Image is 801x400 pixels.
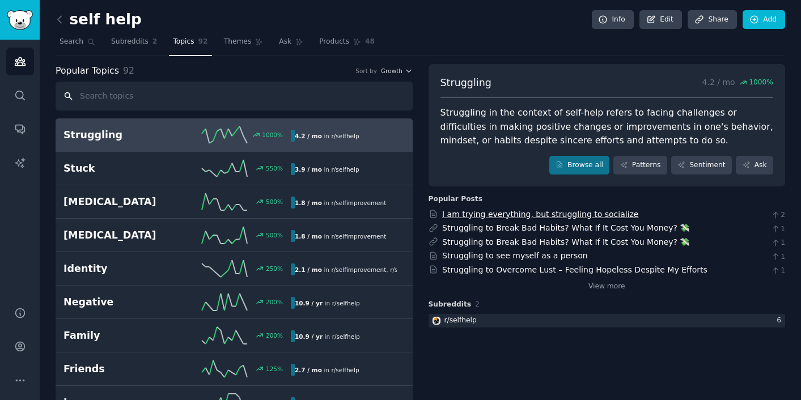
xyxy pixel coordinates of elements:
[295,233,322,240] b: 1.8 / mo
[429,314,786,328] a: selfhelpr/selfhelp6
[429,194,483,205] div: Popular Posts
[107,33,161,56] a: Subreddits2
[291,230,390,242] div: in
[56,11,142,29] h2: self help
[771,252,785,262] span: 1
[613,156,667,175] a: Patterns
[365,37,375,47] span: 48
[266,298,283,306] div: 200 %
[331,166,359,173] span: r/ selfhelp
[688,10,736,29] a: Share
[440,106,774,148] div: Struggling in the context of self-help refers to facing challenges or difficulties in making posi...
[475,300,480,308] span: 2
[390,266,418,273] span: r/ selfhelp
[266,331,283,339] div: 200 %
[743,10,785,29] a: Add
[381,67,413,75] button: Growth
[56,319,413,352] a: Family200%10.9 / yrin r/selfhelp
[291,197,390,208] div: in
[771,266,785,276] span: 1
[771,224,785,235] span: 1
[736,156,773,175] a: Ask
[56,252,413,286] a: Identity250%2.1 / moin r/selfimprovement,r/selfhelp
[771,210,785,220] span: 2
[56,82,413,110] input: Search topics
[266,231,283,239] div: 500 %
[355,67,377,75] div: Sort by
[56,64,119,78] span: Popular Topics
[331,133,359,139] span: r/ selfhelp
[56,352,413,386] a: Friends125%2.7 / moin r/selfhelp
[123,65,134,76] span: 92
[771,238,785,248] span: 1
[592,10,634,29] a: Info
[266,198,283,206] div: 500 %
[266,265,283,273] div: 250 %
[381,67,402,75] span: Growth
[295,300,323,307] b: 10.9 / yr
[319,37,349,47] span: Products
[262,131,283,139] div: 1000 %
[220,33,268,56] a: Themes
[332,300,360,307] span: r/ selfhelp
[442,265,707,274] a: Struggling to Overcome Lust – Feeling Hopeless Despite My Efforts
[295,166,322,173] b: 3.9 / mo
[332,333,360,340] span: r/ selfhelp
[266,164,283,172] div: 550 %
[275,33,307,56] a: Ask
[56,152,413,185] a: Stuck550%3.9 / moin r/selfhelp
[429,300,472,310] span: Subreddits
[63,161,177,176] h2: Stuck
[291,130,363,142] div: in
[295,133,322,139] b: 4.2 / mo
[169,33,211,56] a: Topics92
[7,10,33,30] img: GummySearch logo
[433,317,440,325] img: selfhelp
[111,37,149,47] span: Subreddits
[777,316,785,326] div: 6
[295,367,322,373] b: 2.7 / mo
[588,282,625,292] a: View more
[295,333,323,340] b: 10.9 / yr
[331,266,386,273] span: r/ selfimprovement
[442,223,689,232] a: Struggling to Break Bad Habits? What If It Cost You Money? 💸
[63,128,177,142] h2: Struggling
[152,37,158,47] span: 2
[549,156,610,175] a: Browse all
[63,262,177,276] h2: Identity
[173,37,194,47] span: Topics
[442,237,689,246] a: Struggling to Break Bad Habits? What If It Cost You Money? 💸
[291,330,364,342] div: in
[291,297,364,309] div: in
[315,33,379,56] a: Products48
[291,364,363,376] div: in
[63,362,177,376] h2: Friends
[266,365,283,373] div: 125 %
[331,233,386,240] span: r/ selfimprovement
[639,10,682,29] a: Edit
[198,37,208,47] span: 92
[56,219,413,252] a: [MEDICAL_DATA]500%1.8 / moin r/selfimprovement
[291,163,363,175] div: in
[671,156,732,175] a: Sentiment
[56,33,99,56] a: Search
[63,329,177,343] h2: Family
[224,37,252,47] span: Themes
[63,228,177,242] h2: [MEDICAL_DATA]
[295,199,322,206] b: 1.8 / mo
[702,76,773,90] p: 4.2 / mo
[63,295,177,309] h2: Negative
[442,210,639,219] a: I am trying everything, but struggling to socialize
[279,37,291,47] span: Ask
[444,316,477,326] div: r/ selfhelp
[442,251,588,260] a: Struggling to see myself as a person
[56,185,413,219] a: [MEDICAL_DATA]500%1.8 / moin r/selfimprovement
[56,286,413,319] a: Negative200%10.9 / yrin r/selfhelp
[386,266,388,273] span: ,
[60,37,83,47] span: Search
[56,118,413,152] a: Struggling1000%4.2 / moin r/selfhelp
[63,195,177,209] h2: [MEDICAL_DATA]
[331,367,359,373] span: r/ selfhelp
[749,78,773,88] span: 1000 %
[291,263,397,275] div: in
